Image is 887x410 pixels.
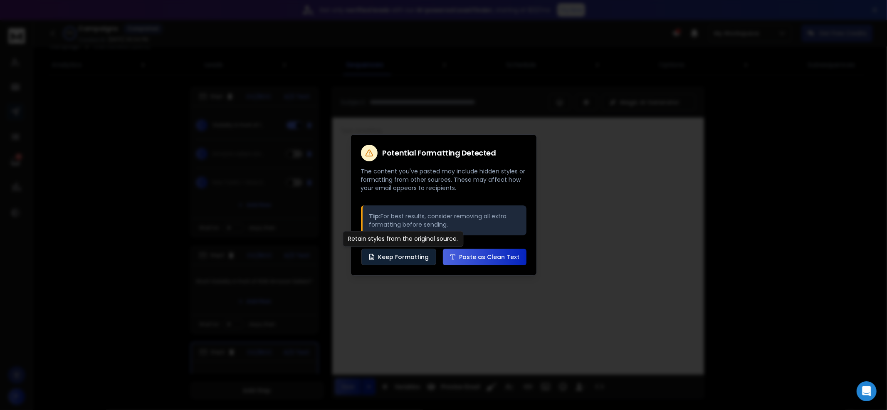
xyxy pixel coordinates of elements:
h2: Potential Formatting Detected [383,149,496,157]
strong: Tip: [369,212,381,220]
button: Keep Formatting [361,249,436,265]
p: The content you've pasted may include hidden styles or formatting from other sources. These may a... [361,167,526,192]
p: For best results, consider removing all extra formatting before sending. [369,212,520,229]
div: Retain styles from the original source. [343,231,463,247]
button: Paste as Clean Text [443,249,526,265]
div: Open Intercom Messenger [857,381,877,401]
